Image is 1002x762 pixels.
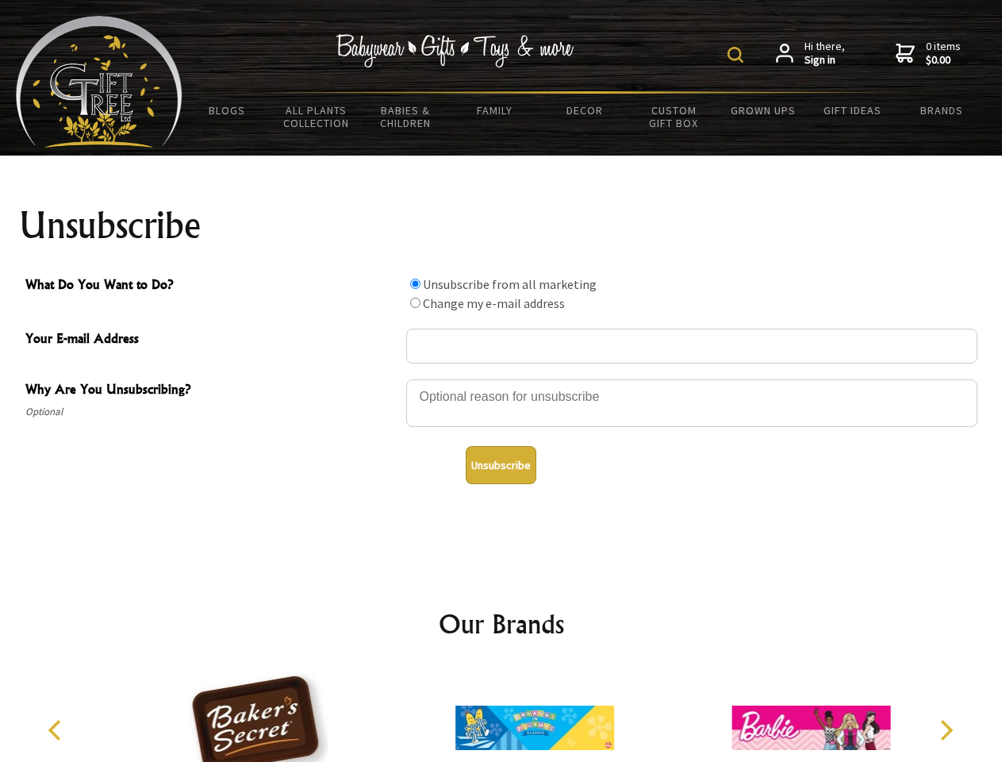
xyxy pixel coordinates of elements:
[423,276,597,292] label: Unsubscribe from all marketing
[896,40,961,67] a: 0 items$0.00
[182,94,272,127] a: BLOGS
[406,329,977,364] input: Your E-mail Address
[728,47,743,63] img: product search
[272,94,362,140] a: All Plants Collection
[19,206,984,244] h1: Unsubscribe
[928,713,963,748] button: Next
[451,94,540,127] a: Family
[410,279,420,289] input: What Do You Want to Do?
[25,329,398,352] span: Your E-mail Address
[423,295,565,311] label: Change my e-mail address
[466,446,536,484] button: Unsubscribe
[539,94,629,127] a: Decor
[804,40,845,67] span: Hi there,
[25,379,398,402] span: Why Are You Unsubscribing?
[361,94,451,140] a: Babies & Children
[926,53,961,67] strong: $0.00
[25,275,398,298] span: What Do You Want to Do?
[629,94,719,140] a: Custom Gift Box
[718,94,808,127] a: Grown Ups
[25,402,398,421] span: Optional
[776,40,845,67] a: Hi there,Sign in
[40,713,75,748] button: Previous
[336,34,574,67] img: Babywear - Gifts - Toys & more
[32,605,971,643] h2: Our Brands
[410,298,420,308] input: What Do You Want to Do?
[897,94,987,127] a: Brands
[804,53,845,67] strong: Sign in
[926,39,961,67] span: 0 items
[406,379,977,427] textarea: Why Are You Unsubscribing?
[808,94,897,127] a: Gift Ideas
[16,16,182,148] img: Babyware - Gifts - Toys and more...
